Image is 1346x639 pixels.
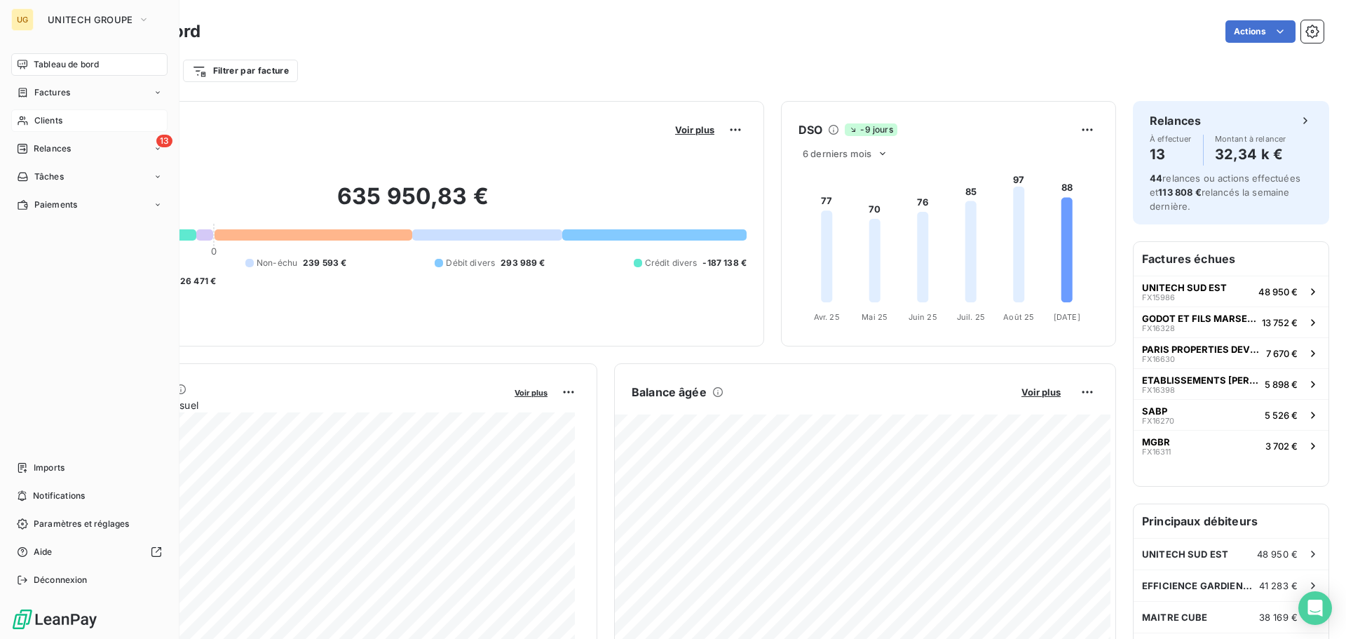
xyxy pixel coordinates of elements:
button: UNITECH SUD ESTFX1598648 950 € [1134,276,1328,307]
tspan: Août 25 [1003,312,1034,322]
span: MGBR [1142,436,1170,448]
span: 48 950 € [1258,286,1298,297]
span: 113 808 € [1158,187,1201,198]
span: -187 138 € [702,257,747,269]
span: -9 jours [845,123,897,136]
span: 6 derniers mois [803,148,871,159]
span: Tableau de bord [34,58,99,71]
span: FX16328 [1142,324,1175,332]
span: 38 169 € [1259,612,1298,623]
button: GODOT ET FILS MARSEILLE 2FX1632813 752 € [1134,307,1328,337]
span: Chiffre d'affaires mensuel [79,398,505,412]
h6: DSO [798,121,822,138]
span: Montant à relancer [1215,135,1286,143]
button: Voir plus [510,386,552,398]
span: Non-échu [257,257,297,269]
tspan: Juil. 25 [957,312,985,322]
span: Imports [34,462,64,474]
span: 293 989 € [501,257,545,269]
span: EFFICIENCE GARDIENNAGE [1142,580,1259,591]
span: ETABLISSEMENTS [PERSON_NAME] [1142,375,1259,386]
span: FX15986 [1142,293,1175,302]
span: Relances [34,142,71,155]
span: 48 950 € [1257,549,1298,560]
h4: 32,34 k € [1215,143,1286,166]
span: 0 [211,245,217,257]
span: FX16270 [1142,417,1174,425]
button: Voir plus [671,123,719,136]
span: UNITECH SUD EST [1142,282,1227,293]
button: Voir plus [1017,386,1065,398]
span: Paramètres et réglages [34,518,129,530]
tspan: Juin 25 [909,312,937,322]
span: PARIS PROPERTIES DEVELOPPEMENT (PROUDREED) [1142,344,1260,355]
span: Débit divers [446,257,495,269]
button: Filtrer par facture [183,60,298,82]
span: Aide [34,546,53,558]
span: Déconnexion [34,574,88,586]
span: FX16630 [1142,355,1175,363]
span: relances ou actions effectuées et relancés la semaine dernière. [1150,173,1300,212]
span: MAITRE CUBE [1142,612,1208,623]
span: Crédit divers [645,257,698,269]
div: UG [11,8,34,31]
span: FX16311 [1142,448,1171,456]
h2: 635 950,83 € [79,182,747,224]
div: Open Intercom Messenger [1298,591,1332,625]
span: Paiements [34,199,77,211]
button: SABPFX162705 526 € [1134,399,1328,430]
img: Logo LeanPay [11,608,98,631]
span: Voir plus [515,388,548,398]
span: -26 471 € [176,275,216,288]
span: Factures [34,86,70,99]
span: 44 [1150,173,1162,184]
span: 41 283 € [1259,580,1298,591]
span: À effectuer [1150,135,1192,143]
span: 5 898 € [1265,379,1298,390]
span: 5 526 € [1265,410,1298,421]
h4: 13 [1150,143,1192,166]
button: MGBRFX163113 702 € [1134,430,1328,461]
span: GODOT ET FILS MARSEILLE 2 [1142,313,1256,324]
a: Aide [11,541,168,563]
span: 239 593 € [303,257,346,269]
h6: Relances [1150,112,1201,129]
span: 3 702 € [1265,440,1298,452]
span: Tâches [34,170,64,183]
span: UNITECH SUD EST [1142,549,1228,560]
span: Voir plus [675,124,714,135]
span: Voir plus [1021,386,1061,398]
tspan: Mai 25 [862,312,888,322]
button: PARIS PROPERTIES DEVELOPPEMENT (PROUDREED)FX166307 670 € [1134,337,1328,368]
span: Clients [34,114,62,127]
h6: Balance âgée [632,384,707,401]
span: 7 670 € [1266,348,1298,359]
button: ETABLISSEMENTS [PERSON_NAME]FX163985 898 € [1134,368,1328,399]
tspan: Avr. 25 [814,312,840,322]
span: 13 752 € [1262,317,1298,328]
span: 13 [156,135,172,147]
button: Actions [1225,20,1296,43]
h6: Principaux débiteurs [1134,504,1328,538]
span: SABP [1142,405,1167,417]
tspan: [DATE] [1054,312,1080,322]
span: UNITECH GROUPE [48,14,132,25]
span: Notifications [33,490,85,502]
span: FX16398 [1142,386,1175,394]
h6: Factures échues [1134,242,1328,276]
